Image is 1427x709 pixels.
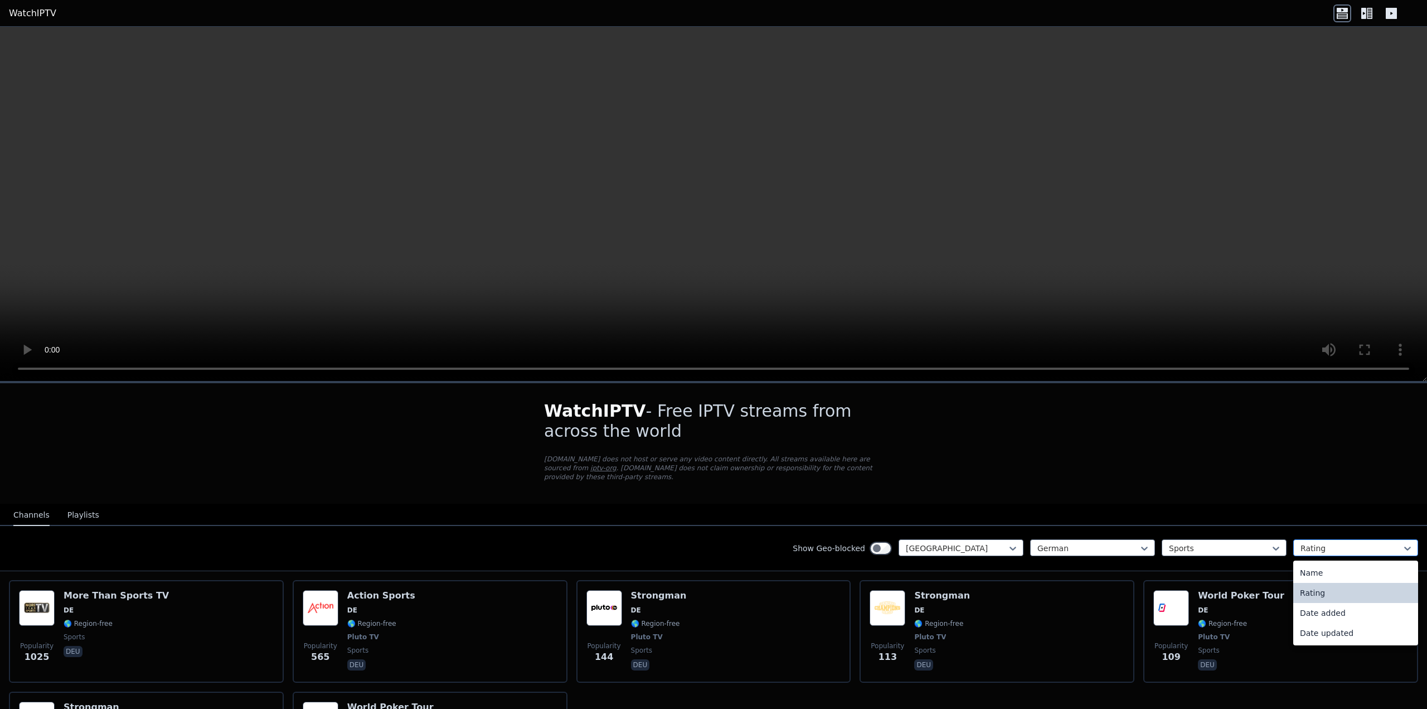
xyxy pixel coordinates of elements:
[586,590,622,626] img: Strongman
[1153,590,1189,626] img: World Poker Tour
[914,646,935,655] span: sports
[878,650,897,664] span: 113
[870,590,905,626] img: Strongman
[347,590,415,601] h6: Action Sports
[1293,563,1418,583] div: Name
[544,455,883,481] p: [DOMAIN_NAME] does not host or serve any video content directly. All streams available here are s...
[544,401,883,441] h1: - Free IPTV streams from across the world
[64,633,85,642] span: sports
[1198,633,1230,642] span: Pluto TV
[1162,650,1180,664] span: 109
[1293,623,1418,643] div: Date updated
[19,590,55,626] img: More Than Sports TV
[1198,619,1247,628] span: 🌎 Region-free
[1154,642,1188,650] span: Popularity
[64,646,82,657] p: deu
[631,619,680,628] span: 🌎 Region-free
[20,642,54,650] span: Popularity
[311,650,329,664] span: 565
[631,606,641,615] span: DE
[347,619,396,628] span: 🌎 Region-free
[9,7,56,20] a: WatchIPTV
[1198,646,1219,655] span: sports
[631,646,652,655] span: sports
[588,642,621,650] span: Popularity
[871,642,904,650] span: Popularity
[631,633,663,642] span: Pluto TV
[914,659,933,671] p: deu
[25,650,50,664] span: 1025
[1198,659,1217,671] p: deu
[64,590,169,601] h6: More Than Sports TV
[914,633,946,642] span: Pluto TV
[914,606,924,615] span: DE
[347,633,379,642] span: Pluto TV
[1198,590,1284,601] h6: World Poker Tour
[595,650,613,664] span: 144
[544,401,646,421] span: WatchIPTV
[347,646,368,655] span: sports
[631,659,650,671] p: deu
[1293,583,1418,603] div: Rating
[1198,606,1208,615] span: DE
[914,619,963,628] span: 🌎 Region-free
[631,590,687,601] h6: Strongman
[914,590,970,601] h6: Strongman
[67,505,99,526] button: Playlists
[347,659,366,671] p: deu
[590,464,617,472] a: iptv-org
[64,619,113,628] span: 🌎 Region-free
[347,606,357,615] span: DE
[304,642,337,650] span: Popularity
[303,590,338,626] img: Action Sports
[793,543,865,554] label: Show Geo-blocked
[13,505,50,526] button: Channels
[1293,603,1418,623] div: Date added
[64,606,74,615] span: DE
